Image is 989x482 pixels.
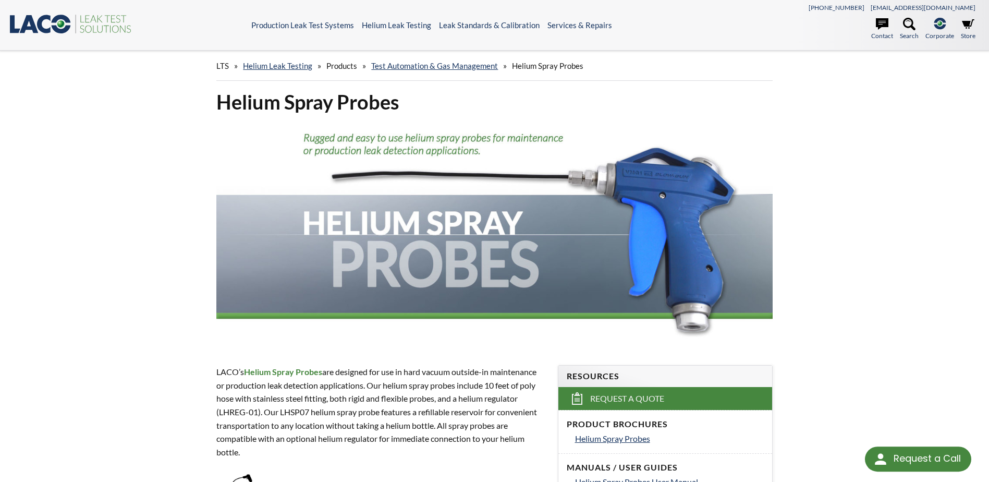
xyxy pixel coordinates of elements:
a: Test Automation & Gas Management [371,61,498,70]
div: » » » » [216,51,772,81]
a: [PHONE_NUMBER] [809,4,864,11]
span: Products [326,61,357,70]
a: Helium Leak Testing [243,61,312,70]
span: Helium Spray Probes [575,433,650,443]
a: Production Leak Test Systems [251,20,354,30]
div: Request a Call [894,447,961,471]
h1: Helium Spray Probes [216,89,772,115]
a: Leak Standards & Calibration [439,20,540,30]
div: Request a Call [865,447,971,472]
a: Services & Repairs [547,20,612,30]
p: LACO’s are designed for use in hard vacuum outside-in maintenance or production leak detection ap... [216,365,545,459]
a: Helium Spray Probes [575,432,764,445]
h4: Manuals / User Guides [567,462,764,473]
span: LTS [216,61,229,70]
h4: Product Brochures [567,419,764,430]
h4: Resources [567,371,764,382]
span: Helium Spray Probes [244,367,322,377]
span: Corporate [925,31,954,41]
a: Helium Leak Testing [362,20,431,30]
span: Request a Quote [590,393,664,404]
a: Contact [871,18,893,41]
img: round button [872,451,889,467]
span: Helium Spray Probes [512,61,583,70]
img: Helium Spray Probe header [216,123,772,346]
a: Search [900,18,919,41]
a: Request a Quote [558,387,772,410]
a: Store [961,18,975,41]
a: [EMAIL_ADDRESS][DOMAIN_NAME] [871,4,975,11]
